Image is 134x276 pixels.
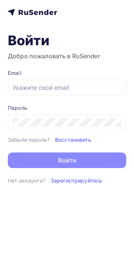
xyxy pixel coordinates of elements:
a: Зарегистрируйтесь [51,177,102,184]
div: Email [8,69,126,77]
h1: Войти [8,32,126,49]
a: Восстановить [55,136,91,144]
h3: Добро пожаловать в RuSender [8,52,126,60]
input: Укажите свой email [13,83,121,92]
div: Нет аккаунта? [8,177,102,184]
button: Войти [8,152,126,168]
div: Пароль [8,104,126,112]
div: Забыли пароль? [8,136,126,144]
